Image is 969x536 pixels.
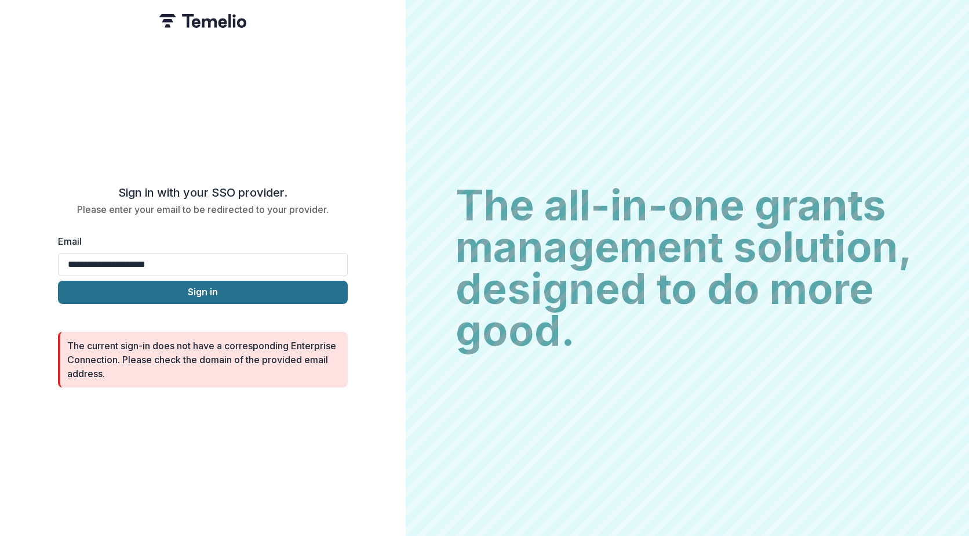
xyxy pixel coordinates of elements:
img: Temelio [159,14,246,28]
div: The current sign-in does not have a corresponding Enterprise Connection. Please check the domain ... [67,339,338,381]
button: Sign in [58,281,348,304]
h2: Please enter your email to be redirected to your provider. [58,204,348,215]
label: Email [58,234,341,248]
h2: Sign in with your SSO provider. [58,186,348,200]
